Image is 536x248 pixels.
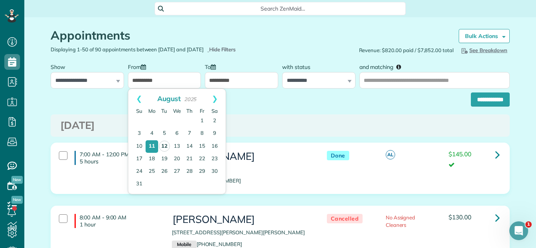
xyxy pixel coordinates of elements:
[460,47,507,53] span: See Breakdown
[146,153,158,165] a: 18
[186,108,193,114] span: Thursday
[196,140,208,153] a: 15
[172,241,242,247] a: Mobile[PHONE_NUMBER]
[146,140,158,153] a: 11
[208,140,221,153] a: 16
[158,153,171,165] a: 19
[208,46,236,52] a: Hide Filters
[60,120,500,131] h3: [DATE]
[133,127,146,140] a: 3
[171,127,183,140] a: 6
[184,96,197,102] span: 2025
[161,108,167,114] span: Tuesday
[133,165,146,178] a: 24
[172,151,311,162] h3: [PERSON_NAME]
[183,165,196,178] a: 28
[133,153,146,165] a: 17
[133,178,146,190] a: 31
[171,153,183,165] a: 20
[183,140,196,153] a: 14
[133,140,146,153] a: 10
[208,165,221,178] a: 30
[359,59,407,74] label: and matching
[75,151,160,165] h4: 7:00 AM - 12:00 PM
[386,150,395,159] span: AL
[196,165,208,178] a: 29
[11,196,23,204] span: New
[75,214,160,228] h4: 8:00 AM - 9:00 AM
[80,221,160,228] p: 1 hour
[45,46,280,53] div: Displaying 1-50 of 90 appointments between [DATE] and [DATE]
[146,165,158,178] a: 25
[204,89,226,109] a: Next
[509,221,528,240] iframe: Intercom live chat
[465,33,498,40] strong: Bulk Actions
[448,150,471,158] span: $145.00
[448,213,471,221] span: $130.00
[146,127,158,140] a: 4
[171,140,183,153] a: 13
[200,108,204,114] span: Friday
[136,108,142,114] span: Sunday
[172,166,311,173] p: [STREET_ADDRESS]
[208,127,221,140] a: 9
[183,127,196,140] a: 7
[148,108,155,114] span: Monday
[525,221,532,228] span: 1
[183,153,196,165] a: 21
[128,59,150,74] label: From
[196,153,208,165] a: 22
[459,29,510,43] a: Bulk Actions
[211,108,218,114] span: Saturday
[386,214,416,228] span: No Assigned Cleaners
[205,59,220,74] label: To
[196,127,208,140] a: 8
[80,158,160,165] p: 5 hours
[359,47,454,54] span: Revenue: $820.00 paid / $7,852.00 total
[128,89,150,109] a: Prev
[11,176,23,184] span: New
[159,141,170,152] a: 12
[172,229,311,236] p: [STREET_ADDRESS][PERSON_NAME][PERSON_NAME]
[458,46,510,54] button: See Breakdown
[172,214,311,225] h3: [PERSON_NAME]
[208,115,221,127] a: 2
[173,108,181,114] span: Wednesday
[157,94,181,103] span: August
[158,127,171,140] a: 5
[208,153,221,165] a: 23
[209,46,236,53] span: Hide Filters
[158,165,171,178] a: 26
[171,165,183,178] a: 27
[51,29,447,42] h1: Appointments
[327,151,349,161] span: Done
[196,115,208,127] a: 1
[327,214,363,224] span: Cancelled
